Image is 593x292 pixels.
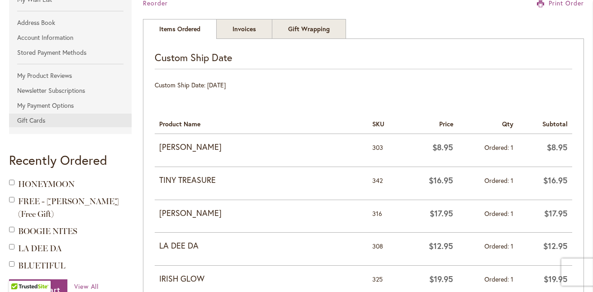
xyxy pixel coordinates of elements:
[368,167,404,200] td: 342
[9,84,132,97] a: Newsletter Subscriptions
[429,273,453,284] span: $19.95
[368,134,404,167] td: 303
[159,141,363,153] strong: [PERSON_NAME]
[543,240,568,251] span: $12.95
[155,51,232,64] strong: Custom Ship Date
[511,143,513,152] span: 1
[429,240,453,251] span: $12.95
[7,260,32,285] iframe: Launch Accessibility Center
[74,282,99,291] span: View All
[432,142,453,153] span: $8.95
[18,196,119,219] span: FREE - [PERSON_NAME] (Free Gift)
[368,112,404,134] th: SKU
[9,99,132,112] a: My Payment Options
[9,69,132,82] a: My Product Reviews
[143,19,217,39] strong: Items Ordered
[511,209,513,218] span: 1
[159,273,363,285] strong: IRISH GLOW
[155,112,368,134] th: Product Name
[484,209,511,218] span: Ordered
[159,240,363,252] strong: LA DEE DA
[511,275,513,283] span: 1
[155,81,355,90] p: Custom Ship Date: [DATE]
[18,244,62,254] a: LA DEE DA
[18,179,75,189] a: HONEYMOON
[511,176,513,185] span: 1
[543,175,568,186] span: $16.95
[429,175,453,186] span: $16.95
[404,112,458,134] th: Price
[18,226,77,236] a: BOOGIE NITES
[484,176,511,185] span: Ordered
[544,273,568,284] span: $19.95
[159,207,363,219] strong: [PERSON_NAME]
[9,152,107,168] strong: Recently Ordered
[484,143,511,152] span: Ordered
[368,233,404,266] td: 308
[9,46,132,59] a: Stored Payment Methods
[9,114,132,127] a: Gift Cards
[484,242,511,250] span: Ordered
[458,112,518,134] th: Qty
[430,208,453,219] span: $17.95
[216,19,272,39] a: Invoices
[544,208,568,219] span: $17.95
[368,200,404,233] td: 316
[518,112,572,134] th: Subtotal
[74,282,99,291] a: View All
[547,142,568,153] span: $8.95
[18,261,65,271] a: BLUETIFUL
[159,174,363,186] strong: TINY TREASURE
[9,31,132,44] a: Account Information
[484,275,511,283] span: Ordered
[272,19,346,39] a: Gift Wrapping
[511,242,513,250] span: 1
[9,16,132,29] a: Address Book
